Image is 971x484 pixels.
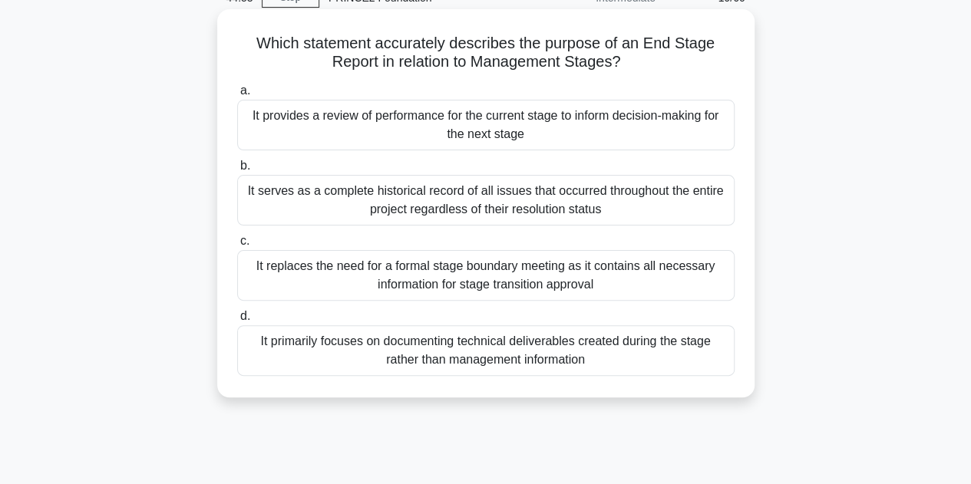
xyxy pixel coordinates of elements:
div: It serves as a complete historical record of all issues that occurred throughout the entire proje... [237,175,735,226]
span: c. [240,234,249,247]
span: b. [240,159,250,172]
div: It replaces the need for a formal stage boundary meeting as it contains all necessary information... [237,250,735,301]
h5: Which statement accurately describes the purpose of an End Stage Report in relation to Management... [236,34,736,72]
div: It primarily focuses on documenting technical deliverables created during the stage rather than m... [237,325,735,376]
span: d. [240,309,250,322]
div: It provides a review of performance for the current stage to inform decision-making for the next ... [237,100,735,150]
span: a. [240,84,250,97]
